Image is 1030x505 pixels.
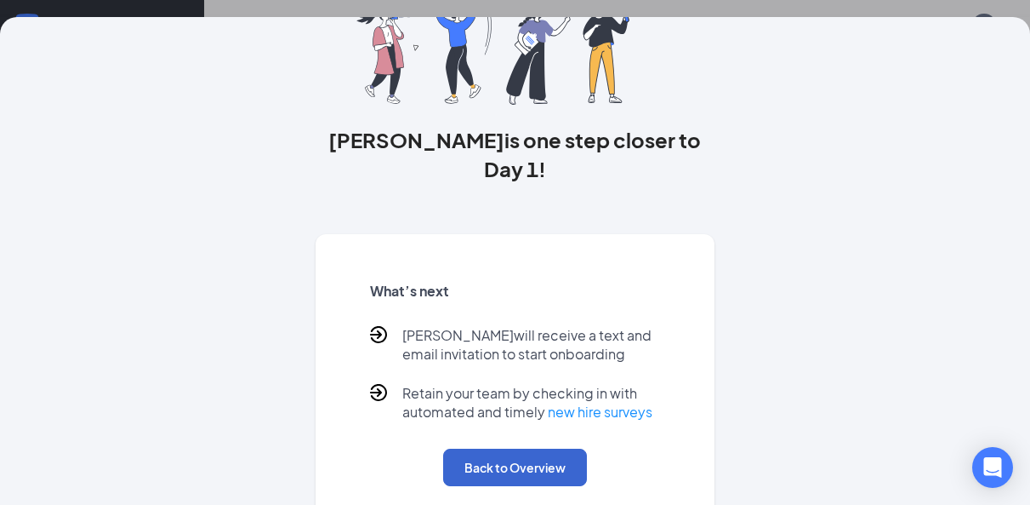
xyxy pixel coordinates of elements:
div: Open Intercom Messenger [972,447,1013,488]
a: new hire surveys [548,403,652,421]
h5: What’s next [370,282,660,301]
button: Back to Overview [443,449,587,486]
p: [PERSON_NAME] will receive a text and email invitation to start onboarding [402,326,660,364]
p: Retain your team by checking in with automated and timely [402,384,660,422]
h3: [PERSON_NAME] is one step closer to Day 1! [316,125,714,183]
